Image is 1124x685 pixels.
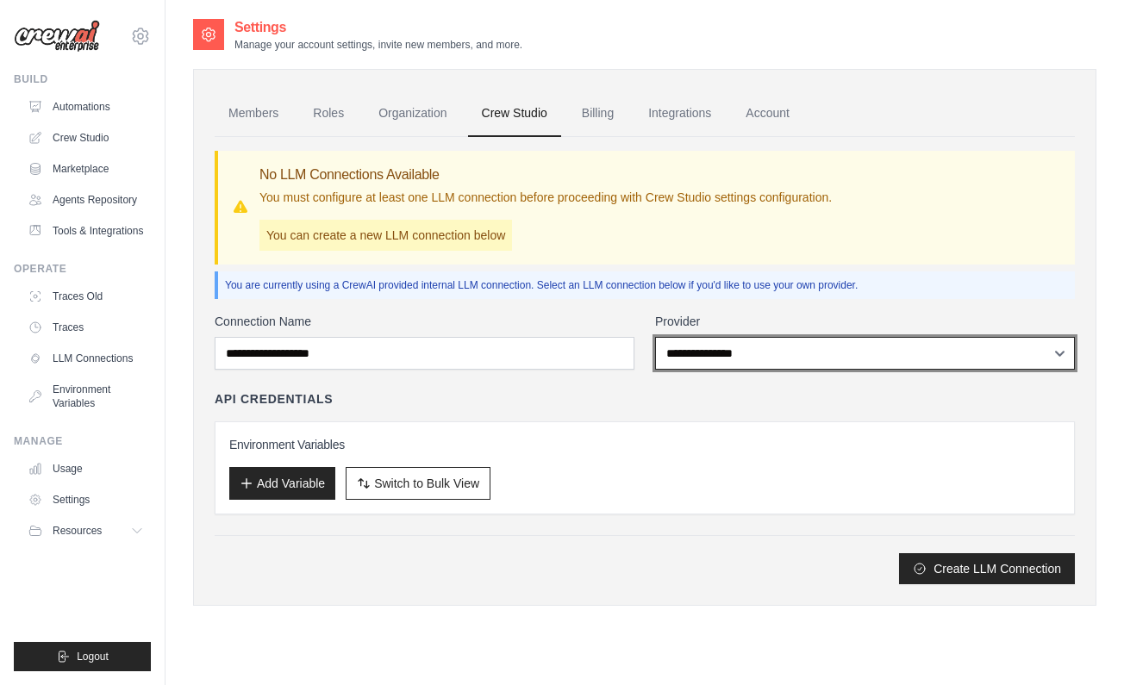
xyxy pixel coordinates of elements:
p: You can create a new LLM connection below [259,220,512,251]
a: Billing [568,90,628,137]
a: Marketplace [21,155,151,183]
div: Manage [14,434,151,448]
a: Tools & Integrations [21,217,151,245]
p: You must configure at least one LLM connection before proceeding with Crew Studio settings config... [259,189,832,206]
a: Crew Studio [21,124,151,152]
img: Logo [14,20,100,53]
a: Roles [299,90,358,137]
h3: Environment Variables [229,436,1060,453]
button: Resources [21,517,151,545]
a: Agents Repository [21,186,151,214]
label: Connection Name [215,313,634,330]
div: Operate [14,262,151,276]
a: Crew Studio [468,90,561,137]
div: Build [14,72,151,86]
a: Account [732,90,803,137]
a: Members [215,90,292,137]
span: Resources [53,524,102,538]
a: Organization [365,90,460,137]
a: Settings [21,486,151,514]
button: Switch to Bulk View [346,467,490,500]
iframe: Chat Widget [1038,602,1124,685]
a: Integrations [634,90,725,137]
span: Switch to Bulk View [374,475,479,492]
button: Create LLM Connection [899,553,1075,584]
a: Automations [21,93,151,121]
a: Environment Variables [21,376,151,417]
h2: Settings [234,17,522,38]
a: Traces [21,314,151,341]
a: Traces Old [21,283,151,310]
div: Widget de chat [1038,602,1124,685]
h4: API Credentials [215,390,333,408]
a: Usage [21,455,151,483]
span: Logout [77,650,109,663]
p: You are currently using a CrewAI provided internal LLM connection. Select an LLM connection below... [225,278,1068,292]
label: Provider [655,313,1075,330]
h3: No LLM Connections Available [259,165,832,185]
a: LLM Connections [21,345,151,372]
button: Logout [14,642,151,671]
button: Add Variable [229,467,335,500]
p: Manage your account settings, invite new members, and more. [234,38,522,52]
